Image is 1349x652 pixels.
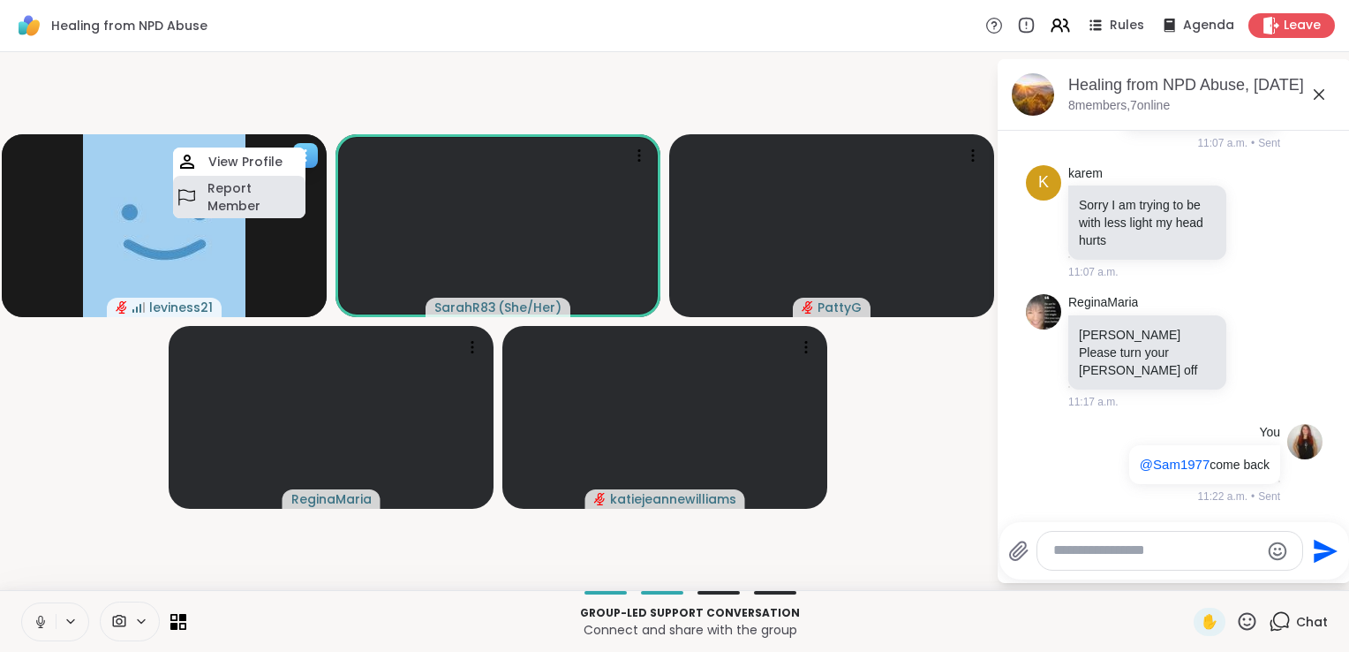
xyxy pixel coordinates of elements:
[1012,73,1054,116] img: Healing from NPD Abuse, Sep 06
[208,153,283,171] h4: View Profile
[594,493,607,505] span: audio-muted
[1110,17,1144,34] span: Rules
[434,299,496,316] span: SarahR83
[1201,611,1218,633] span: ✋
[1258,489,1280,504] span: Sent
[802,301,814,314] span: audio-muted
[1258,135,1280,151] span: Sent
[1068,97,1170,115] p: 8 members, 7 online
[1068,165,1103,183] a: karem
[1284,17,1321,34] span: Leave
[197,621,1183,639] p: Connect and share with the group
[51,17,207,34] span: Healing from NPD Abuse
[149,299,213,316] span: leviness21
[1026,294,1061,330] img: https://sharewell-space-live.sfo3.digitaloceanspaces.com/user-generated/789d1b6b-0df7-4050-a79d-2...
[1259,424,1280,442] h4: You
[498,299,561,316] span: ( She/Her )
[197,605,1183,621] p: Group-led support conversation
[1296,613,1328,631] span: Chat
[610,490,736,508] span: katiejeannewilliams
[1251,135,1255,151] span: •
[1287,424,1323,459] img: https://sharewell-space-live.sfo3.digitaloceanspaces.com/user-generated/ad949235-6f32-41e6-8b9f-9...
[1068,294,1138,312] a: ReginaMaria
[1053,542,1259,560] textarea: Type your message
[1303,531,1343,571] button: Send
[1079,196,1216,249] p: Sorry I am trying to be with less light my head hurts
[1140,456,1270,474] p: come back
[116,301,128,314] span: audio-muted
[1140,457,1210,472] span: @Sam1977
[818,299,862,316] span: PattyG
[1197,489,1247,504] span: 11:22 a.m.
[1079,326,1216,379] p: [PERSON_NAME] Please turn your [PERSON_NAME] off
[1068,394,1119,410] span: 11:17 a.m.
[1197,135,1247,151] span: 11:07 a.m.
[1251,489,1255,504] span: •
[1068,74,1337,96] div: Healing from NPD Abuse, [DATE]
[291,490,372,508] span: ReginaMaria
[1267,541,1288,562] button: Emoji picker
[14,11,44,41] img: ShareWell Logomark
[83,134,245,317] img: leviness21
[1038,171,1049,194] span: k
[1183,17,1234,34] span: Agenda
[207,179,302,215] h4: Report Member
[1068,264,1119,280] span: 11:07 a.m.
